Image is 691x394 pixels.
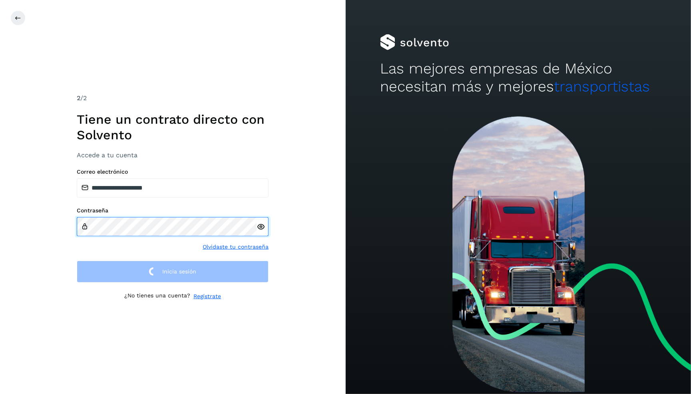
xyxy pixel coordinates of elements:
p: ¿No tienes una cuenta? [124,292,190,301]
h2: Las mejores empresas de México necesitan más y mejores [380,60,657,95]
span: 2 [77,94,80,102]
button: Inicia sesión [77,261,269,283]
h1: Tiene un contrato directo con Solvento [77,112,269,143]
span: transportistas [554,78,650,95]
span: Inicia sesión [162,269,196,274]
a: Regístrate [193,292,221,301]
label: Correo electrónico [77,168,269,175]
a: Olvidaste tu contraseña [203,243,269,251]
div: /2 [77,93,269,103]
h3: Accede a tu cuenta [77,151,269,159]
label: Contraseña [77,207,269,214]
